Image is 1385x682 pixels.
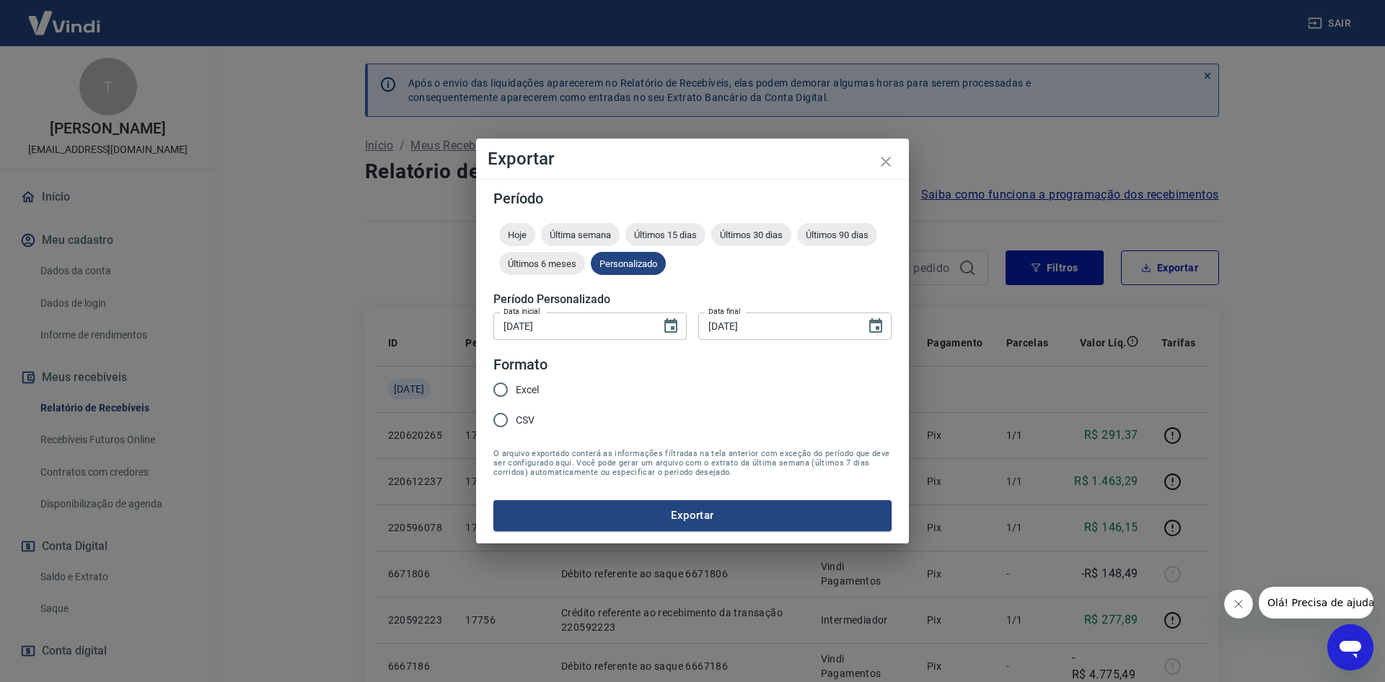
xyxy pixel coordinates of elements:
span: Hoje [499,229,535,240]
iframe: Botão para abrir a janela de mensagens [1327,624,1373,670]
span: Últimos 30 dias [711,229,791,240]
button: close [869,144,903,179]
legend: Formato [493,354,548,375]
div: Hoje [499,223,535,246]
span: CSV [516,413,535,428]
h5: Período Personalizado [493,292,892,307]
h4: Exportar [488,150,897,167]
input: DD/MM/YYYY [698,312,856,339]
div: Últimos 6 meses [499,252,585,275]
span: O arquivo exportado conterá as informações filtradas na tela anterior com exceção do período que ... [493,449,892,477]
iframe: Mensagem da empresa [1259,587,1373,618]
button: Choose date, selected date is 31 de jul de 2025 [861,312,890,341]
span: Personalizado [591,258,666,269]
span: Última semana [541,229,620,240]
button: Choose date, selected date is 1 de jul de 2025 [656,312,685,341]
div: Últimos 90 dias [797,223,877,246]
div: Última semana [541,223,620,246]
span: Últimos 90 dias [797,229,877,240]
div: Últimos 15 dias [625,223,705,246]
span: Últimos 15 dias [625,229,705,240]
input: DD/MM/YYYY [493,312,651,339]
label: Data inicial [504,306,540,317]
span: Últimos 6 meses [499,258,585,269]
span: Excel [516,382,539,398]
button: Exportar [493,500,892,530]
span: Olá! Precisa de ajuda? [9,10,121,22]
label: Data final [708,306,741,317]
h5: Período [493,191,892,206]
iframe: Fechar mensagem [1224,590,1253,618]
div: Últimos 30 dias [711,223,791,246]
div: Personalizado [591,252,666,275]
